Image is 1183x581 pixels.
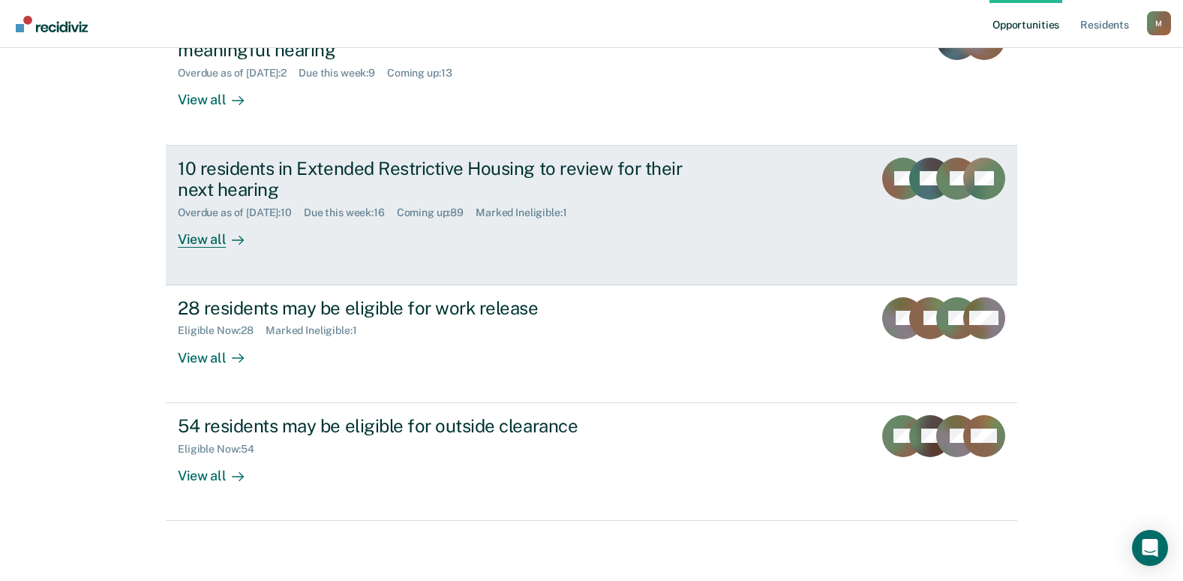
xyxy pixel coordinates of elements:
[178,337,262,366] div: View all
[178,443,266,456] div: Eligible Now : 54
[178,219,262,248] div: View all
[16,16,88,32] img: Recidiviz
[178,67,299,80] div: Overdue as of [DATE] : 2
[178,158,704,201] div: 10 residents in Extended Restrictive Housing to review for their next hearing
[178,324,266,337] div: Eligible Now : 28
[387,67,464,80] div: Coming up : 13
[166,6,1017,146] a: 2 residents on Temporary Assignment to review for their initial meaningful hearingOverdue as of [...
[178,206,304,219] div: Overdue as of [DATE] : 10
[266,324,368,337] div: Marked Ineligible : 1
[299,67,387,80] div: Due this week : 9
[476,206,578,219] div: Marked Ineligible : 1
[166,146,1017,285] a: 10 residents in Extended Restrictive Housing to review for their next hearingOverdue as of [DATE]...
[178,415,704,437] div: 54 residents may be eligible for outside clearance
[178,80,262,109] div: View all
[178,455,262,484] div: View all
[1147,11,1171,35] button: Profile dropdown button
[1132,530,1168,566] div: Open Intercom Messenger
[397,206,476,219] div: Coming up : 89
[178,297,704,319] div: 28 residents may be eligible for work release
[166,403,1017,521] a: 54 residents may be eligible for outside clearanceEligible Now:54View all
[1147,11,1171,35] div: M
[304,206,397,219] div: Due this week : 16
[166,285,1017,403] a: 28 residents may be eligible for work releaseEligible Now:28Marked Ineligible:1View all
